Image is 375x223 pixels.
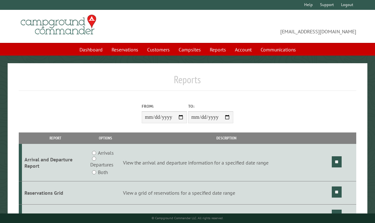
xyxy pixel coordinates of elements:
[231,44,256,56] a: Account
[19,12,98,37] img: Campground Commander
[188,103,233,109] label: To:
[142,103,187,109] label: From:
[89,132,122,144] th: Options
[122,132,331,144] th: Description
[206,44,230,56] a: Reports
[98,168,108,176] label: Both
[152,216,223,220] small: © Campground Commander LLC. All rights reserved.
[122,144,331,181] td: View the arrival and departure information for a specified date range
[22,144,89,181] td: Arrival and Departure Report
[22,181,89,205] td: Reservations Grid
[175,44,205,56] a: Campsites
[257,44,300,56] a: Communications
[22,132,89,144] th: Report
[98,149,114,157] label: Arrivals
[19,73,356,91] h1: Reports
[90,161,113,168] label: Departures
[143,44,174,56] a: Customers
[108,44,142,56] a: Reservations
[187,17,356,35] span: [EMAIL_ADDRESS][DOMAIN_NAME]
[122,181,331,205] td: View a grid of reservations for a specified date range
[76,44,106,56] a: Dashboard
